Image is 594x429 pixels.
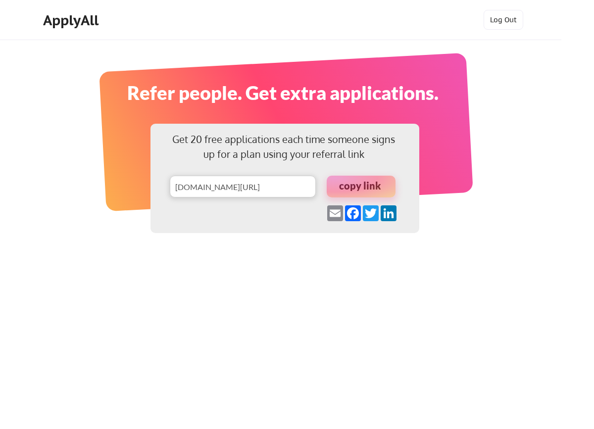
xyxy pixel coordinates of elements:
a: Email [326,205,344,221]
div: ApplyAll [43,12,101,29]
button: Log Out [484,10,523,30]
a: Twitter [362,205,380,221]
div: Refer people. Get extra applications. [102,79,463,107]
a: LinkedIn [380,205,397,221]
a: Facebook [344,205,362,221]
div: Get 20 free applications each time someone signs up for a plan using your referral link [170,132,398,161]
